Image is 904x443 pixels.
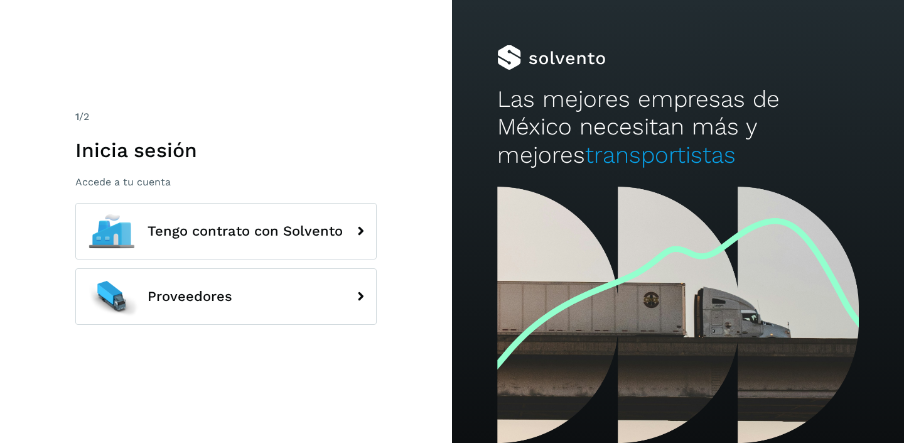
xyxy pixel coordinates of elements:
[585,141,736,168] span: transportistas
[75,203,377,260] button: Tengo contrato con Solvento
[75,109,377,124] div: /2
[75,138,377,162] h1: Inicia sesión
[148,224,343,239] span: Tengo contrato con Solvento
[497,85,859,169] h2: Las mejores empresas de México necesitan más y mejores
[148,289,232,304] span: Proveedores
[75,268,377,325] button: Proveedores
[75,111,79,123] span: 1
[75,176,377,188] p: Accede a tu cuenta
